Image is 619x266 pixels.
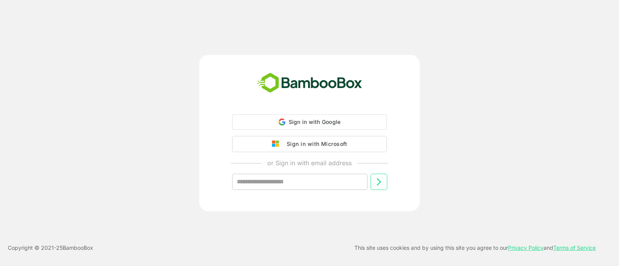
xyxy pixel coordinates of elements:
img: google [272,141,283,147]
div: Sign in with Google [232,114,387,130]
a: Privacy Policy [508,244,544,251]
img: bamboobox [253,70,366,96]
p: Copyright © 2021- 25 BambooBox [8,243,93,252]
p: This site uses cookies and by using this site you agree to our and [354,243,596,252]
span: Sign in with Google [289,119,341,125]
div: Sign in with Microsoft [283,139,347,149]
p: or Sign in with email address [267,158,352,168]
button: Sign in with Microsoft [232,136,387,152]
a: Terms of Service [553,244,596,251]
